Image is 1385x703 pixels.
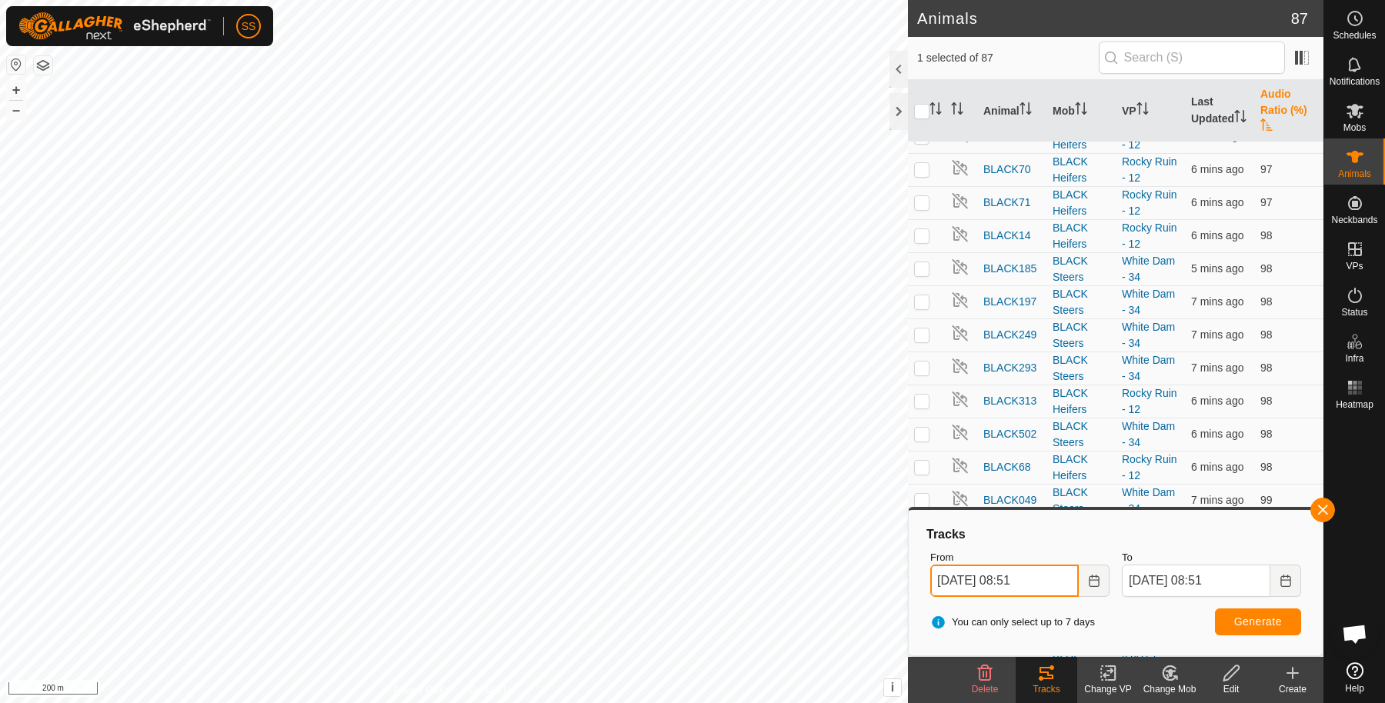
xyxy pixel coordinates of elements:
[1191,461,1243,473] span: 10 Sept 2025, 8:44 am
[1191,494,1243,506] span: 10 Sept 2025, 8:43 am
[1077,682,1139,696] div: Change VP
[1346,262,1363,271] span: VPs
[1079,565,1110,597] button: Choose Date
[1260,295,1273,308] span: 98
[983,393,1036,409] span: BLACK313
[1262,682,1323,696] div: Create
[983,426,1036,442] span: BLACK502
[1191,196,1243,208] span: 10 Sept 2025, 8:44 am
[1053,418,1110,451] div: BLACK Steers
[951,291,969,309] img: returning off
[1053,385,1110,418] div: BLACK Heifers
[1020,105,1032,117] p-sorticon: Activate to sort
[1053,319,1110,351] div: BLACK Steers
[1099,42,1285,74] input: Search (S)
[1260,121,1273,133] p-sorticon: Activate to sort
[1336,400,1373,409] span: Heatmap
[930,615,1095,630] span: You can only select up to 7 days
[1191,295,1243,308] span: 10 Sept 2025, 8:43 am
[1122,255,1175,283] a: White Dam - 34
[34,56,52,75] button: Map Layers
[1053,485,1110,517] div: BLACK Steers
[1122,387,1177,415] a: Rocky Ruin - 12
[1215,608,1301,635] button: Generate
[1234,112,1246,125] p-sorticon: Activate to sort
[1254,80,1323,142] th: Audio Ratio (%)
[951,105,963,117] p-sorticon: Activate to sort
[951,456,969,475] img: returning off
[1053,187,1110,219] div: BLACK Heifers
[1191,428,1243,440] span: 10 Sept 2025, 8:44 am
[1260,163,1273,175] span: 97
[951,158,969,177] img: returning off
[1191,262,1243,275] span: 10 Sept 2025, 8:45 am
[891,681,894,694] span: i
[1136,105,1149,117] p-sorticon: Activate to sort
[1345,684,1364,693] span: Help
[18,12,211,40] img: Gallagher Logo
[983,195,1030,211] span: BLACK71
[983,261,1036,277] span: BLACK185
[7,101,25,119] button: –
[951,390,969,408] img: returning off
[1053,154,1110,186] div: BLACK Heifers
[917,9,1291,28] h2: Animals
[1330,77,1380,86] span: Notifications
[1191,229,1243,242] span: 10 Sept 2025, 8:44 am
[1191,163,1243,175] span: 10 Sept 2025, 8:44 am
[1191,361,1243,374] span: 10 Sept 2025, 8:42 am
[977,80,1046,142] th: Animal
[1016,682,1077,696] div: Tracks
[951,357,969,375] img: returning off
[1053,451,1110,484] div: BLACK Heifers
[1324,656,1385,699] a: Help
[469,683,515,697] a: Contact Us
[1053,352,1110,385] div: BLACK Steers
[951,258,969,276] img: returning off
[1191,328,1243,341] span: 10 Sept 2025, 8:43 am
[1053,253,1110,285] div: BLACK Steers
[1234,615,1282,628] span: Generate
[1338,169,1371,178] span: Animals
[1122,321,1175,349] a: White Dam - 34
[1122,288,1175,316] a: White Dam - 34
[924,525,1307,544] div: Tracks
[1260,461,1273,473] span: 98
[983,459,1030,475] span: BLACK68
[930,550,1110,565] label: From
[1200,682,1262,696] div: Edit
[1260,229,1273,242] span: 98
[1260,196,1273,208] span: 97
[917,50,1099,66] span: 1 selected of 87
[1343,123,1366,132] span: Mobs
[983,360,1036,376] span: BLACK293
[1122,550,1301,565] label: To
[1053,220,1110,252] div: BLACK Heifers
[1345,354,1363,363] span: Infra
[884,679,901,696] button: i
[951,489,969,508] img: returning off
[951,225,969,243] img: returning off
[983,162,1030,178] span: BLACK70
[951,324,969,342] img: returning off
[1331,215,1377,225] span: Neckbands
[1122,155,1177,184] a: Rocky Ruin - 12
[242,18,256,35] span: SS
[1260,428,1273,440] span: 98
[1291,7,1308,30] span: 87
[1260,328,1273,341] span: 98
[1139,682,1200,696] div: Change Mob
[983,228,1030,244] span: BLACK14
[951,423,969,441] img: returning off
[1333,31,1376,40] span: Schedules
[983,294,1036,310] span: BLACK197
[1260,395,1273,407] span: 98
[1332,611,1378,657] div: Open chat
[1075,105,1087,117] p-sorticon: Activate to sort
[983,327,1036,343] span: BLACK249
[7,55,25,74] button: Reset Map
[1122,122,1177,151] a: Rocky Ruin - 12
[1122,188,1177,217] a: Rocky Ruin - 12
[983,492,1036,508] span: BLACK049
[393,683,451,697] a: Privacy Policy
